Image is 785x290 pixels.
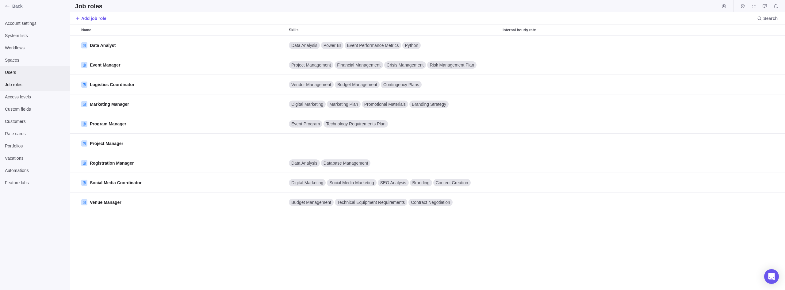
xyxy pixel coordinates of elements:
span: Social Media Marketing [329,180,374,186]
div: Skills [286,114,500,134]
span: Automations [5,167,65,174]
span: Vacations [5,155,65,161]
div: Open Intercom Messenger [764,269,779,284]
div: Digital Marketing, Marketing Plan, Promotional Materials, Branding Strategy [286,94,500,114]
div: Digital Marketing, Social Media Marketing, SEO Analysis, Branding, Content Creation [286,173,500,192]
div: Name [79,75,286,94]
span: Event Performance Metrics [347,42,399,48]
div: Name [79,173,286,193]
span: Promotional Materials [364,101,406,107]
span: Job roles [5,82,65,88]
div: Internal hourly rate [500,173,663,193]
div: Internal hourly rate [500,114,663,134]
div: Internal hourly rate [500,193,663,212]
span: Access levels [5,94,65,100]
span: Financial Management [337,62,381,68]
span: Spaces [5,57,65,63]
span: Back [12,3,67,9]
div: Data Analysis, Database Management [286,153,500,173]
a: Approval requests [760,5,769,10]
div: Data Analysis, Power BI, Event Performance Metrics, Python [286,36,500,55]
span: Users [5,69,65,75]
div: grid [70,36,785,290]
span: Approval requests [760,2,769,10]
a: Time logs [738,5,747,10]
div: Name [79,134,286,153]
span: Budget Management [337,82,377,88]
span: Program Manager [90,121,126,127]
span: Digital Marketing [291,101,323,107]
div: Internal hourly rate [500,55,663,75]
span: Venue Manager [90,199,121,205]
div: Skills [286,25,500,35]
div: Name [79,94,286,114]
div: Skills [286,94,500,114]
span: Project Management [291,62,331,68]
div: Skills [286,193,500,212]
a: Notifications [772,5,780,10]
span: Start timer [720,2,728,10]
span: Contingency Plans [383,82,419,88]
div: Internal hourly rate [500,134,663,153]
div: Internal hourly rate [500,36,663,55]
span: Name [81,27,91,33]
span: Time logs [738,2,747,10]
div: Skills [286,55,500,75]
div: Budget Management, Technical Equipment Requirements, Contract Negotiation [286,193,500,212]
span: Data Analysis [291,160,317,166]
span: Workflows [5,45,65,51]
span: My assignments [749,2,758,10]
span: Customers [5,118,65,124]
div: Name [79,114,286,134]
span: SEO Analysis [380,180,406,186]
span: Contract Negotiation [411,199,450,205]
span: Vendor Management [291,82,331,88]
span: Feature labs [5,180,65,186]
span: Digital Marketing [291,180,323,186]
div: Event Program, Technology Requirements Plan [286,114,500,133]
span: Social Media Coordinator [90,180,142,186]
span: Power BI [324,42,341,48]
span: Registration Manager [90,160,134,166]
span: Python [405,42,418,48]
span: Portfolios [5,143,65,149]
span: Budget Management [291,199,331,205]
div: Name [79,153,286,173]
div: Internal hourly rate [500,75,663,94]
span: Branding [412,180,430,186]
a: My assignments [749,5,758,10]
span: Database Management [324,160,368,166]
span: Content Creation [436,180,468,186]
span: System lists [5,32,65,39]
div: Skills [286,153,500,173]
span: Add job role [81,15,106,21]
span: Skills [289,27,298,33]
div: Project Management, Financial Management, Crisis Management, Risk Management Plan [286,55,500,74]
span: Search [763,15,778,21]
span: Event Manager [90,62,121,68]
h2: Job roles [75,2,102,10]
div: Vendor Management, Budget Management, Contingency Plans [286,75,500,94]
span: Project Manager [90,140,123,147]
div: Name [79,36,286,55]
div: Internal hourly rate [500,94,663,114]
div: Internal hourly rate [500,25,663,35]
span: Account settings [5,20,65,26]
span: Technology Requirements Plan [326,121,385,127]
span: Branding Strategy [412,101,446,107]
span: Rate cards [5,131,65,137]
span: Data Analyst [90,42,116,48]
span: Notifications [772,2,780,10]
div: Skills [286,134,500,153]
span: Add job role [75,14,106,23]
span: Risk Management Plan [430,62,474,68]
div: Name [79,25,286,35]
div: Skills [286,36,500,55]
div: Skills [286,173,500,193]
span: Data Analysis [291,42,317,48]
span: Logistics Coordinator [90,82,134,88]
span: Marketing Manager [90,101,129,107]
span: Crisis Management [387,62,424,68]
span: Technical Equipment Requirements [337,199,405,205]
span: Event Program [291,121,320,127]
